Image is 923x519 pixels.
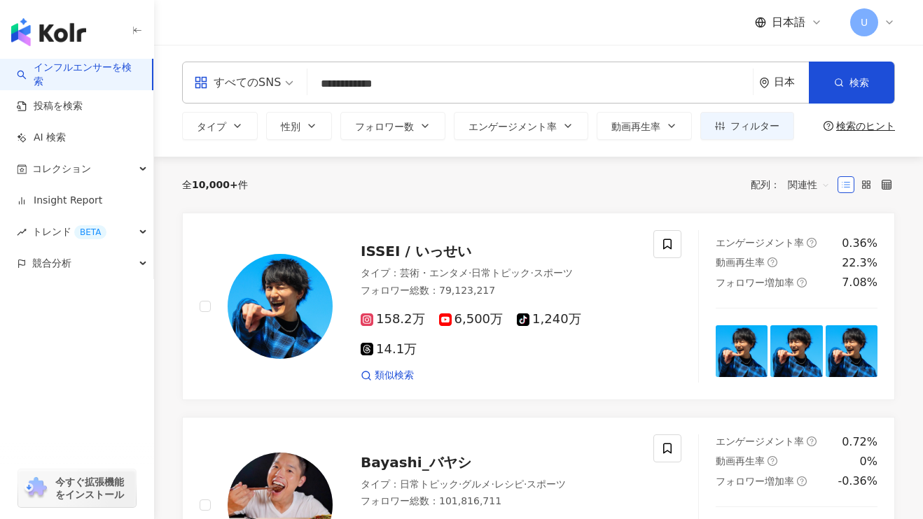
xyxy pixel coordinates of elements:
span: 性別 [281,121,300,132]
div: 全 件 [182,179,248,190]
span: スポーツ [527,478,566,490]
span: エンゲージメント率 [716,237,804,248]
span: 芸術・エンタメ [400,267,469,278]
span: question-circle [797,476,807,486]
span: · [524,478,527,490]
span: 日常トピック [471,267,530,278]
span: 動画再生率 [716,455,765,467]
span: コレクション [32,153,91,185]
button: 動画再生率 [597,112,692,140]
div: 0.72% [842,434,877,450]
a: 類似検索 [361,369,414,383]
span: environment [759,78,770,88]
a: KOL AvatarISSEI / いっせいタイプ：芸術・エンタメ·日常トピック·スポーツフォロワー総数：79,123,217158.2万6,500万1,240万14.1万類似検索エンゲージメン... [182,213,895,400]
div: すべてのSNS [194,71,281,94]
span: グルメ [461,478,491,490]
a: chrome extension今すぐ拡張機能をインストール [18,469,136,507]
span: question-circle [768,456,777,466]
span: ISSEI / いっせい [361,243,471,259]
span: 検索 [849,77,869,88]
span: タイプ [197,121,226,132]
div: タイプ ： [361,266,637,280]
span: rise [17,227,27,237]
button: 検索 [809,62,894,104]
span: question-circle [807,238,817,248]
img: post-image [716,325,768,377]
span: フォロワー増加率 [716,277,794,288]
div: フォロワー総数 ： 101,816,711 [361,495,637,509]
button: フォロワー数 [340,112,445,140]
span: 1,240万 [517,312,581,327]
span: question-circle [768,257,777,267]
span: Bayashi_バヤシ [361,454,471,471]
span: · [459,478,461,490]
span: フォロワー増加率 [716,476,794,487]
img: post-image [770,325,822,377]
div: 0.36% [842,236,877,251]
span: エンゲージメント率 [716,436,804,447]
span: トレンド [32,216,106,248]
button: エンゲージメント率 [454,112,588,140]
span: フォロワー数 [355,121,414,132]
img: KOL Avatar [228,254,333,359]
div: -0.36% [838,474,877,489]
div: 22.3% [842,255,877,271]
span: エンゲージメント率 [469,121,557,132]
span: appstore [194,76,208,90]
span: 日常トピック [400,478,459,490]
button: フィルター [700,112,794,140]
div: 配列： [751,173,838,196]
img: post-image [826,325,877,377]
span: 10,000+ [192,179,238,190]
div: フォロワー総数 ： 79,123,217 [361,284,637,298]
div: タイプ ： [361,478,637,492]
div: 日本 [774,76,809,88]
span: 類似検索 [375,369,414,383]
span: question-circle [824,121,833,131]
a: Insight Report [17,194,102,208]
span: · [530,267,533,278]
button: 性別 [266,112,332,140]
span: 競合分析 [32,248,71,279]
span: 動画再生率 [716,257,765,268]
div: 検索のヒント [836,120,895,131]
a: AI 検索 [17,131,66,145]
button: タイプ [182,112,258,140]
span: 6,500万 [439,312,504,327]
a: 投稿を検索 [17,99,83,113]
span: フィルター [730,120,779,131]
span: U [861,15,868,30]
span: · [469,267,471,278]
img: logo [11,18,86,46]
a: searchインフルエンサーを検索 [17,61,141,88]
div: BETA [74,225,106,239]
span: · [491,478,494,490]
span: スポーツ [534,267,573,278]
div: 0% [860,454,877,469]
span: 今すぐ拡張機能をインストール [55,476,132,501]
span: 14.1万 [361,342,417,357]
span: レシピ [494,478,524,490]
img: chrome extension [22,477,49,499]
span: question-circle [807,436,817,446]
span: 158.2万 [361,312,425,327]
span: 日本語 [772,15,805,30]
div: 7.08% [842,275,877,290]
span: 動画再生率 [611,121,660,132]
span: question-circle [797,278,807,287]
span: 関連性 [788,173,830,196]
